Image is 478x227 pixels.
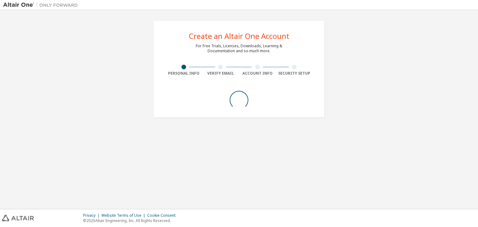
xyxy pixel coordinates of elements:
[196,44,282,53] div: For Free Trials, Licenses, Downloads, Learning & Documentation and so much more.
[83,213,101,218] div: Privacy
[239,71,276,76] div: Account Info
[101,213,147,218] div: Website Terms of Use
[189,32,289,40] div: Create an Altair One Account
[147,213,179,218] div: Cookie Consent
[83,218,179,223] p: © 2025 Altair Engineering, Inc. All Rights Reserved.
[202,71,239,76] div: Verify Email
[276,71,313,76] div: Security Setup
[2,215,34,221] img: altair_logo.svg
[165,71,202,76] div: Personal Info
[3,2,81,8] img: Altair One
